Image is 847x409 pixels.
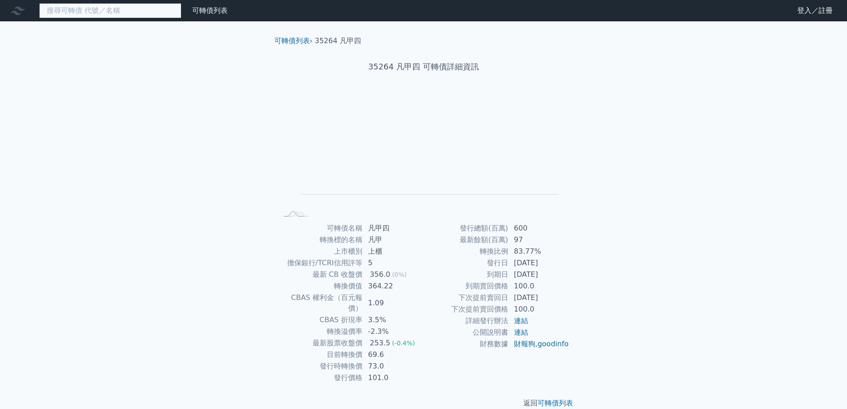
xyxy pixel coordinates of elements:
[392,271,407,278] span: (0%)
[509,257,570,269] td: [DATE]
[278,349,363,360] td: 目前轉換價
[274,36,313,46] li: ›
[424,338,509,350] td: 財務數據
[274,36,310,45] a: 可轉債列表
[424,234,509,246] td: 最新餘額(百萬)
[424,223,509,234] td: 發行總額(百萬)
[514,340,535,348] a: 財報狗
[292,101,559,207] g: Chart
[363,246,424,257] td: 上櫃
[278,314,363,326] td: CBAS 折現率
[278,269,363,280] td: 最新 CB 收盤價
[509,304,570,315] td: 100.0
[424,315,509,327] td: 詳細發行辦法
[424,327,509,338] td: 公開說明書
[424,246,509,257] td: 轉換比例
[514,316,528,325] a: 連結
[509,338,570,350] td: ,
[363,326,424,337] td: -2.3%
[392,340,415,347] span: (-0.4%)
[278,372,363,384] td: 發行價格
[278,292,363,314] td: CBAS 權利金（百元報價）
[278,223,363,234] td: 可轉債名稱
[363,257,424,269] td: 5
[363,314,424,326] td: 3.5%
[363,349,424,360] td: 69.6
[790,4,840,18] a: 登入／註冊
[509,234,570,246] td: 97
[368,338,392,348] div: 253.5
[278,234,363,246] td: 轉換標的名稱
[509,269,570,280] td: [DATE]
[424,257,509,269] td: 發行日
[509,280,570,292] td: 100.0
[192,6,228,15] a: 可轉債列表
[424,269,509,280] td: 到期日
[538,399,573,407] a: 可轉債列表
[363,223,424,234] td: 凡甲四
[267,398,580,409] p: 返回
[424,292,509,304] td: 下次提前賣回日
[803,366,847,409] iframe: Chat Widget
[278,280,363,292] td: 轉換價值
[363,234,424,246] td: 凡甲
[514,328,528,336] a: 連結
[509,246,570,257] td: 83.77%
[509,223,570,234] td: 600
[278,360,363,372] td: 發行時轉換價
[39,3,181,18] input: 搜尋可轉債 代號／名稱
[509,292,570,304] td: [DATE]
[424,280,509,292] td: 到期賣回價格
[424,304,509,315] td: 下次提前賣回價格
[278,326,363,337] td: 轉換溢價率
[363,292,424,314] td: 1.09
[538,340,569,348] a: goodinfo
[315,36,361,46] li: 35264 凡甲四
[363,360,424,372] td: 73.0
[363,372,424,384] td: 101.0
[267,61,580,73] h1: 35264 凡甲四 可轉債詳細資訊
[278,337,363,349] td: 最新股票收盤價
[363,280,424,292] td: 364.22
[278,246,363,257] td: 上市櫃別
[368,269,392,280] div: 356.0
[278,257,363,269] td: 擔保銀行/TCRI信用評等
